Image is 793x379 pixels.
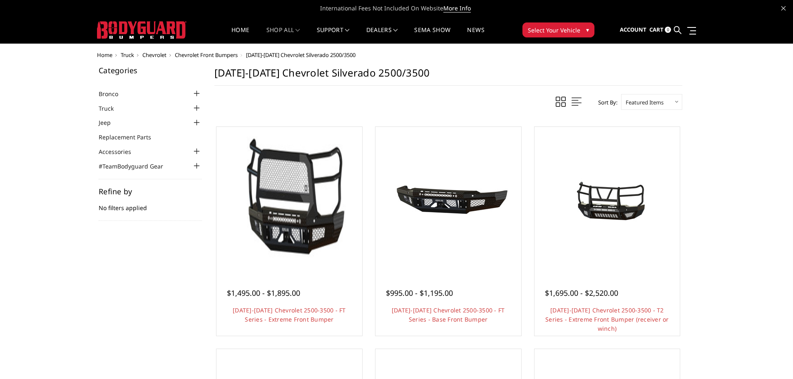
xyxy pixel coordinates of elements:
[443,4,471,12] a: More Info
[227,288,300,298] span: $1,495.00 - $1,895.00
[620,19,646,41] a: Account
[231,27,249,43] a: Home
[649,19,671,41] a: Cart 0
[594,96,617,109] label: Sort By:
[99,133,162,141] a: Replacement Parts
[414,27,450,43] a: SEMA Show
[266,27,300,43] a: shop all
[219,129,360,270] a: 2024-2026 Chevrolet 2500-3500 - FT Series - Extreme Front Bumper 2024-2026 Chevrolet 2500-3500 - ...
[97,51,112,59] a: Home
[378,129,519,270] a: 2024-2025 Chevrolet 2500-3500 - FT Series - Base Front Bumper 2024-2025 Chevrolet 2500-3500 - FT ...
[586,25,589,34] span: ▾
[545,288,618,298] span: $1,695.00 - $2,520.00
[392,306,505,323] a: [DATE]-[DATE] Chevrolet 2500-3500 - FT Series - Base Front Bumper
[233,306,346,323] a: [DATE]-[DATE] Chevrolet 2500-3500 - FT Series - Extreme Front Bumper
[317,27,350,43] a: Support
[99,162,174,171] a: #TeamBodyguard Gear
[214,67,682,86] h1: [DATE]-[DATE] Chevrolet Silverado 2500/3500
[121,51,134,59] a: Truck
[665,27,671,33] span: 0
[99,89,129,98] a: Bronco
[99,188,202,221] div: No filters applied
[522,22,594,37] button: Select Your Vehicle
[99,147,142,156] a: Accessories
[366,27,398,43] a: Dealers
[620,26,646,33] span: Account
[649,26,664,33] span: Cart
[386,288,453,298] span: $995.00 - $1,195.00
[246,51,355,59] span: [DATE]-[DATE] Chevrolet Silverado 2500/3500
[99,104,124,113] a: Truck
[219,129,360,270] img: 2024-2026 Chevrolet 2500-3500 - FT Series - Extreme Front Bumper
[97,21,186,39] img: BODYGUARD BUMPERS
[142,51,167,59] a: Chevrolet
[99,118,121,127] a: Jeep
[528,26,580,35] span: Select Your Vehicle
[99,188,202,195] h5: Refine by
[99,67,202,74] h5: Categories
[537,129,678,270] a: 2024-2026 Chevrolet 2500-3500 - T2 Series - Extreme Front Bumper (receiver or winch) 2024-2026 Ch...
[175,51,238,59] a: Chevrolet Front Bumpers
[467,27,484,43] a: News
[545,306,669,332] a: [DATE]-[DATE] Chevrolet 2500-3500 - T2 Series - Extreme Front Bumper (receiver or winch)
